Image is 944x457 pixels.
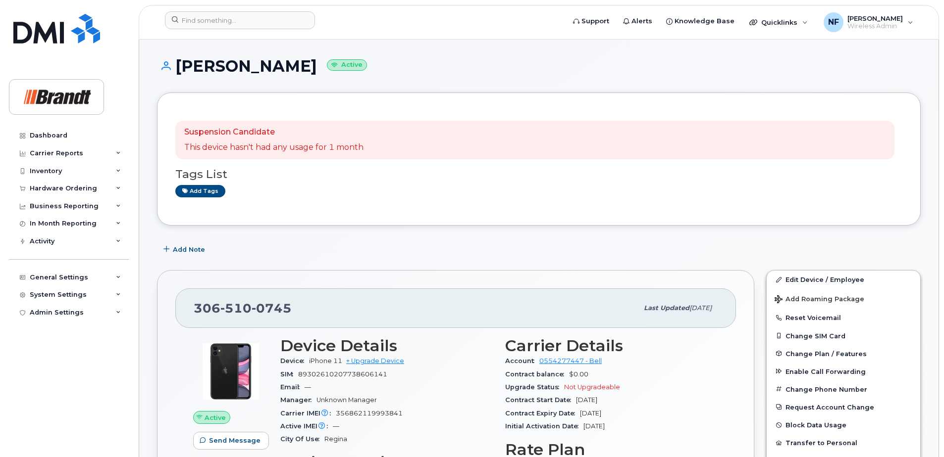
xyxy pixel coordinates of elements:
span: Contract Start Date [505,396,576,404]
small: Active [327,59,367,71]
span: — [305,383,311,391]
button: Change Plan / Features [767,345,920,363]
a: Edit Device / Employee [767,271,920,288]
span: Change Plan / Features [786,350,867,357]
span: Carrier IMEI [280,410,336,417]
h3: Carrier Details [505,337,718,355]
button: Reset Voicemail [767,309,920,326]
button: Change Phone Number [767,380,920,398]
span: Contract balance [505,370,569,378]
span: [DATE] [689,304,712,312]
span: [DATE] [576,396,597,404]
button: Add Note [157,240,213,258]
span: Add Note [173,245,205,254]
button: Request Account Change [767,398,920,416]
span: 356862119993841 [336,410,403,417]
span: [DATE] [583,422,605,430]
span: Account [505,357,539,365]
button: Transfer to Personal [767,434,920,452]
span: Not Upgradeable [564,383,620,391]
span: Add Roaming Package [775,295,864,305]
span: Active IMEI [280,422,333,430]
span: Unknown Manager [316,396,377,404]
span: 89302610207738606141 [298,370,387,378]
a: Add tags [175,185,225,197]
span: Upgrade Status [505,383,564,391]
span: iPhone 11 [309,357,342,365]
span: Enable Call Forwarding [786,367,866,375]
span: 306 [194,301,292,316]
span: [DATE] [580,410,601,417]
span: Contract Expiry Date [505,410,580,417]
span: City Of Use [280,435,324,443]
p: Suspension Candidate [184,127,364,138]
span: Manager [280,396,316,404]
span: Device [280,357,309,365]
button: Block Data Usage [767,416,920,434]
button: Add Roaming Package [767,288,920,309]
span: $0.00 [569,370,588,378]
span: 0745 [252,301,292,316]
span: 510 [220,301,252,316]
span: SIM [280,370,298,378]
span: Initial Activation Date [505,422,583,430]
p: This device hasn't had any usage for 1 month [184,142,364,153]
span: Send Message [209,436,261,445]
h3: Tags List [175,168,902,181]
h3: Device Details [280,337,493,355]
img: iPhone_11.jpg [201,342,261,401]
span: Email [280,383,305,391]
button: Change SIM Card [767,327,920,345]
span: Last updated [644,304,689,312]
a: + Upgrade Device [346,357,404,365]
h1: [PERSON_NAME] [157,57,921,75]
span: — [333,422,339,430]
span: Active [205,413,226,422]
span: Regina [324,435,347,443]
a: 0554277447 - Bell [539,357,602,365]
button: Enable Call Forwarding [767,363,920,380]
button: Send Message [193,432,269,450]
